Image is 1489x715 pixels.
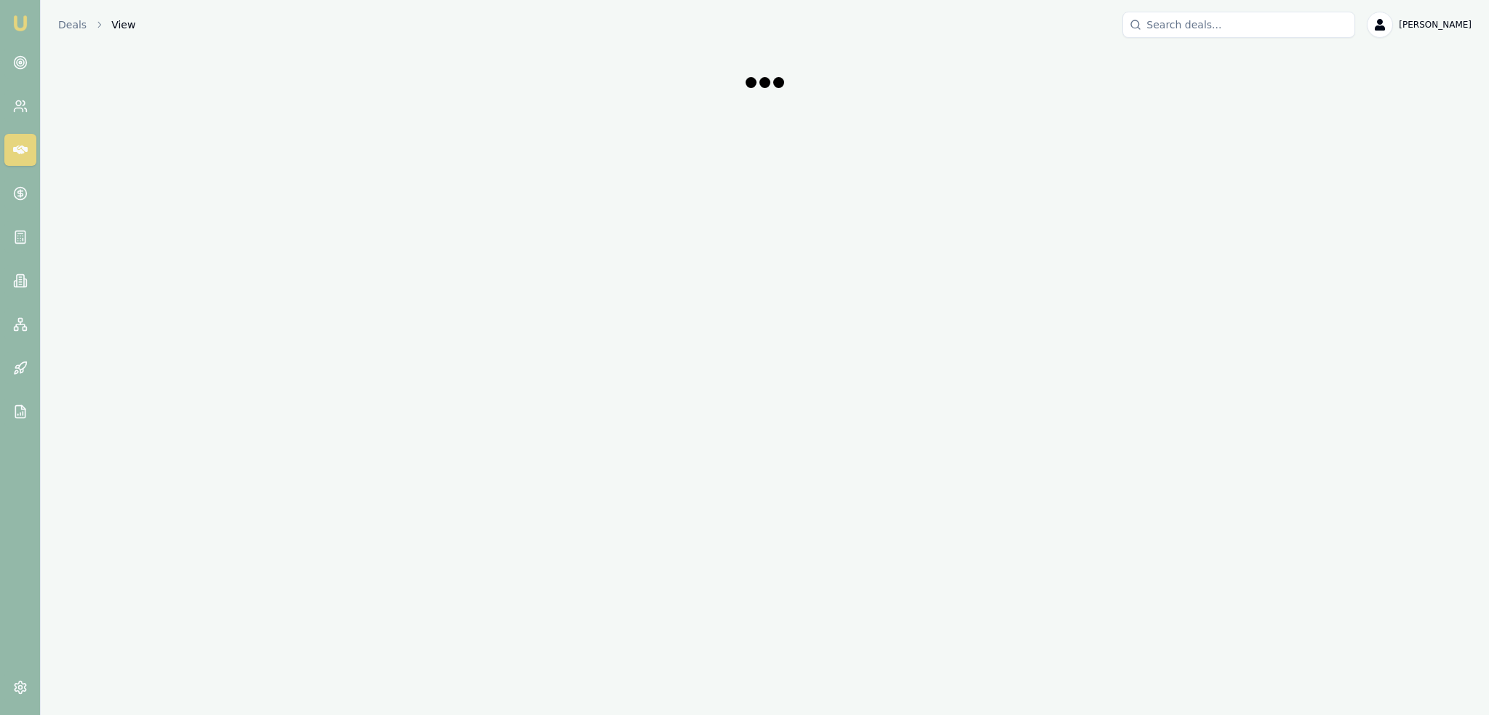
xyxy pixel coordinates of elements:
[1399,19,1472,31] span: [PERSON_NAME]
[12,15,29,32] img: emu-icon-u.png
[58,17,87,32] a: Deals
[58,17,135,32] nav: breadcrumb
[111,17,135,32] span: View
[1122,12,1355,38] input: Search deals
